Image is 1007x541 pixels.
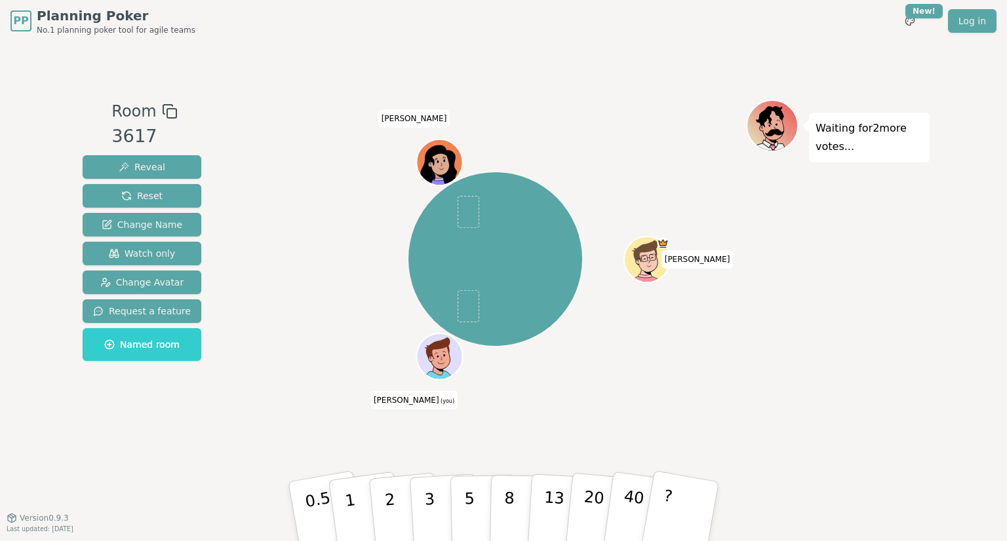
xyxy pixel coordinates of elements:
[898,9,922,33] button: New!
[104,338,180,351] span: Named room
[948,9,997,33] a: Log in
[93,305,191,318] span: Request a feature
[439,398,455,403] span: (you)
[418,335,461,378] button: Click to change your avatar
[657,238,669,250] span: Jose Ponce is the host
[378,109,450,128] span: Click to change your name
[83,155,201,179] button: Reveal
[37,25,195,35] span: No.1 planning poker tool for agile teams
[111,123,177,150] div: 3617
[83,184,201,208] button: Reset
[83,242,201,265] button: Watch only
[121,189,163,202] span: Reset
[100,276,184,289] span: Change Avatar
[370,390,458,409] span: Click to change your name
[109,247,176,260] span: Watch only
[905,4,943,18] div: New!
[83,270,201,294] button: Change Avatar
[10,7,195,35] a: PPPlanning PokerNo.1 planning poker tool for agile teams
[102,218,182,231] span: Change Name
[13,13,28,29] span: PP
[83,328,201,361] button: Named room
[37,7,195,25] span: Planning Poker
[111,100,156,123] span: Room
[7,513,69,523] button: Version0.9.3
[83,213,201,236] button: Change Name
[119,160,165,174] span: Reveal
[83,299,201,323] button: Request a feature
[661,250,734,269] span: Click to change your name
[7,525,73,532] span: Last updated: [DATE]
[20,513,69,523] span: Version 0.9.3
[816,119,923,156] p: Waiting for 2 more votes...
